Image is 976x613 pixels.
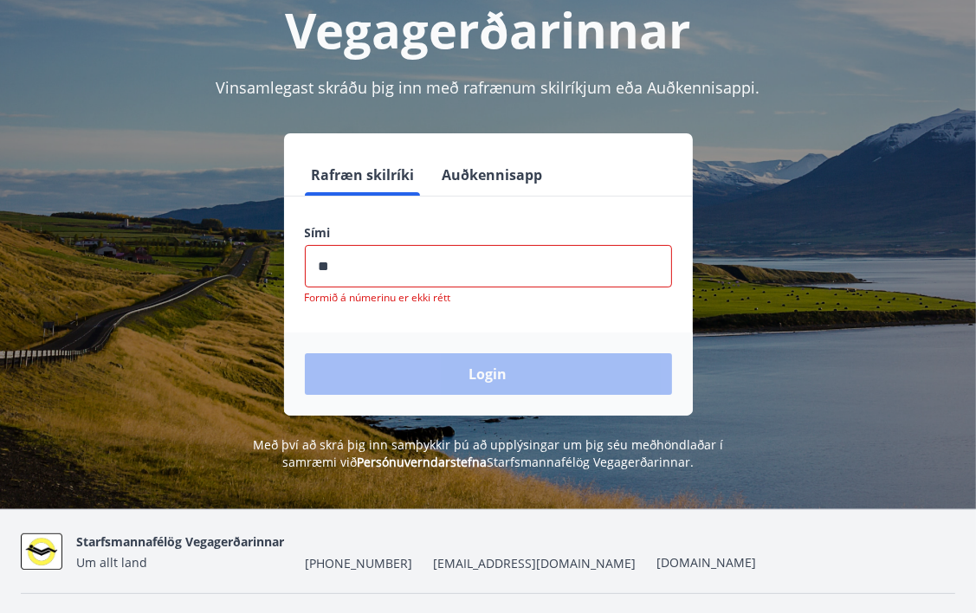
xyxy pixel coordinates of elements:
[305,555,412,572] span: [PHONE_NUMBER]
[656,554,756,571] a: [DOMAIN_NAME]
[253,436,723,470] span: Með því að skrá þig inn samþykkir þú að upplýsingar um þig séu meðhöndlaðar í samræmi við Starfsm...
[21,533,62,571] img: suBotUq1GBnnm8aIt3p4JrVVQbDVnVd9Xe71I8RX.jpg
[305,154,422,196] button: Rafræn skilríki
[76,554,147,571] span: Um allt land
[305,291,672,305] p: Formið á númerinu er ekki rétt
[433,555,636,572] span: [EMAIL_ADDRESS][DOMAIN_NAME]
[436,154,550,196] button: Auðkennisapp
[305,224,672,242] label: Sími
[217,77,760,98] span: Vinsamlegast skráðu þig inn með rafrænum skilríkjum eða Auðkennisappi.
[76,533,284,550] span: Starfsmannafélög Vegagerðarinnar
[357,454,487,470] a: Persónuverndarstefna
